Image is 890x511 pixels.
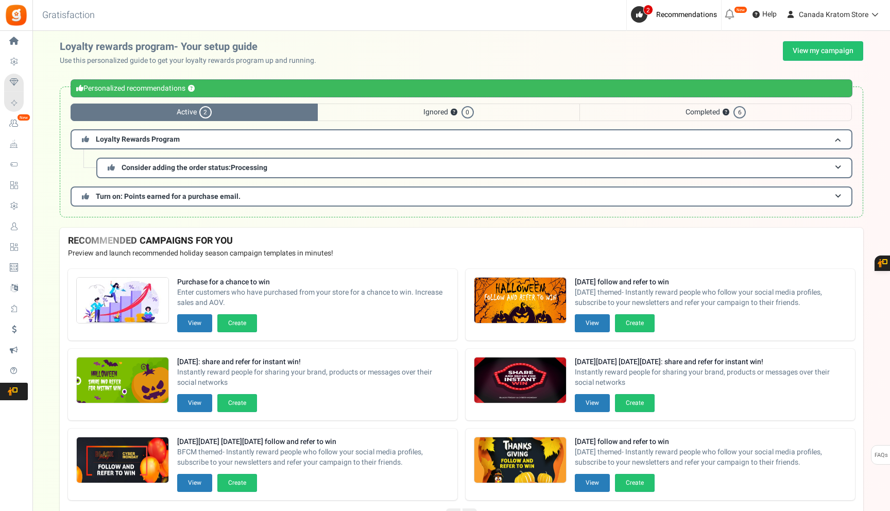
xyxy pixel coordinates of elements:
h3: Gratisfaction [31,5,106,26]
em: New [734,6,747,13]
span: Canada Kratom Store [799,9,868,20]
em: New [17,114,30,121]
div: Personalized recommendations [71,79,852,97]
span: Recommendations [656,9,717,20]
button: View [575,394,610,412]
button: View [177,394,212,412]
strong: [DATE] follow and refer to win [575,437,847,447]
a: New [4,115,28,132]
span: Instantly reward people for sharing your brand, products or messages over their social networks [177,367,449,388]
strong: [DATE] follow and refer to win [575,277,847,287]
button: ? [723,109,729,116]
a: Help [748,6,781,23]
button: Create [217,474,257,492]
button: View [575,474,610,492]
strong: [DATE]: share and refer for instant win! [177,357,449,367]
span: Loyalty Rewards Program [96,134,180,145]
strong: Purchase for a chance to win [177,277,449,287]
p: Use this personalized guide to get your loyalty rewards program up and running. [60,56,324,66]
button: View [177,474,212,492]
button: ? [451,109,457,116]
a: 2 Recommendations [631,6,721,23]
h2: Loyalty rewards program- Your setup guide [60,41,324,53]
span: 6 [733,106,746,118]
img: Recommended Campaigns [474,278,566,324]
img: Gratisfaction [5,4,28,27]
span: [DATE] themed- Instantly reward people who follow your social media profiles, subscribe to your n... [575,287,847,308]
button: Create [615,394,655,412]
img: Recommended Campaigns [77,437,168,484]
span: 2 [643,5,653,15]
span: Completed [579,104,852,121]
button: Create [217,394,257,412]
p: Preview and launch recommended holiday season campaign templates in minutes! [68,248,855,259]
img: Recommended Campaigns [474,357,566,404]
button: View [177,314,212,332]
button: Create [217,314,257,332]
strong: [DATE][DATE] [DATE][DATE]: share and refer for instant win! [575,357,847,367]
span: Active [71,104,318,121]
h4: RECOMMENDED CAMPAIGNS FOR YOU [68,236,855,246]
span: 2 [199,106,212,118]
a: View my campaign [783,41,863,61]
button: Create [615,314,655,332]
button: Create [615,474,655,492]
span: 0 [461,106,474,118]
span: Help [760,9,777,20]
button: ? [188,86,195,92]
span: Enter customers who have purchased from your store for a chance to win. Increase sales and AOV. [177,287,449,308]
img: Recommended Campaigns [474,437,566,484]
span: Ignored [318,104,579,121]
span: Instantly reward people for sharing your brand, products or messages over their social networks [575,367,847,388]
img: Recommended Campaigns [77,278,168,324]
span: Processing [231,162,267,173]
img: Recommended Campaigns [77,357,168,404]
strong: [DATE][DATE] [DATE][DATE] follow and refer to win [177,437,449,447]
span: Turn on: Points earned for a purchase email. [96,191,241,202]
span: FAQs [874,446,888,465]
span: BFCM themed- Instantly reward people who follow your social media profiles, subscribe to your new... [177,447,449,468]
button: View [575,314,610,332]
span: [DATE] themed- Instantly reward people who follow your social media profiles, subscribe to your n... [575,447,847,468]
span: Consider adding the order status: [122,162,267,173]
